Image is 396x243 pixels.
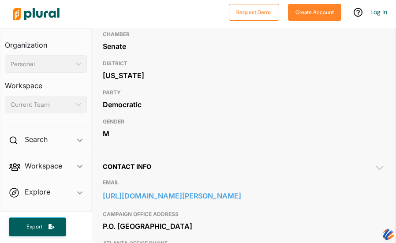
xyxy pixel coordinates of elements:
[103,98,385,111] div: Democratic
[288,4,341,21] button: Create Account
[103,58,385,69] h3: DISTRICT
[9,217,66,236] button: Export
[103,116,385,127] h3: GENDER
[103,163,151,170] span: Contact Info
[5,73,87,92] h3: Workspace
[103,87,385,98] h3: PARTY
[103,127,385,140] div: M
[103,177,385,188] h3: EMAIL
[103,40,385,53] div: Senate
[11,60,72,69] div: Personal
[103,69,385,82] div: [US_STATE]
[103,220,385,233] div: P.O. [GEOGRAPHIC_DATA]
[11,100,72,109] div: Current Team
[103,209,385,220] h3: CAMPAIGN OFFICE ADDRESS
[20,223,49,231] span: Export
[381,227,396,243] img: svg+xml;base64,PHN2ZyB3aWR0aD0iNDQiIGhlaWdodD0iNDQiIHZpZXdCb3g9IjAgMCA0NCA0NCIgZmlsbD0ibm9uZSIgeG...
[229,4,279,21] button: Request Demo
[103,29,385,40] h3: CHAMBER
[370,8,387,16] a: Log In
[288,7,341,16] a: Create Account
[103,189,385,202] a: [URL][DOMAIN_NAME][PERSON_NAME]
[229,7,279,16] a: Request Demo
[5,32,87,52] h3: Organization
[25,135,48,144] h2: Search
